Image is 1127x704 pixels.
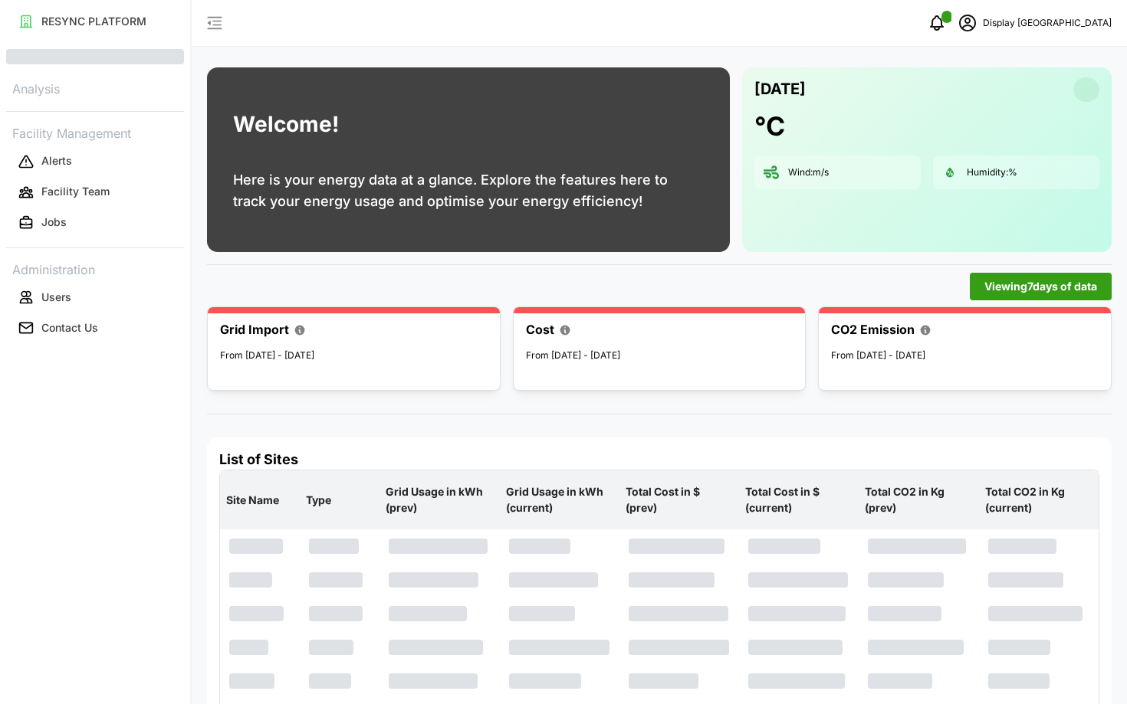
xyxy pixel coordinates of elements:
p: CO2 Emission [831,320,915,339]
p: Cost [526,320,554,339]
button: Viewing7days of data [970,273,1112,300]
button: RESYNC PLATFORM [6,8,184,35]
button: schedule [952,8,983,38]
p: Humidity: % [967,166,1017,179]
p: [DATE] [754,77,806,102]
a: Jobs [6,208,184,238]
p: From [DATE] - [DATE] [220,349,488,363]
p: Users [41,290,71,305]
button: Jobs [6,209,184,237]
button: Contact Us [6,314,184,342]
p: Alerts [41,153,72,169]
h1: Welcome! [233,108,339,141]
p: Total Cost in $ (prev) [623,472,736,528]
p: Grid Import [220,320,289,339]
p: Wind: m/s [788,166,829,179]
p: Analysis [6,77,184,99]
p: Type [303,480,376,520]
p: Contact Us [41,320,98,336]
p: Facility Team [41,184,110,199]
p: From [DATE] - [DATE] [526,349,793,363]
p: Jobs [41,214,67,230]
button: Facility Team [6,178,184,206]
a: Users [6,282,184,313]
p: Grid Usage in kWh (current) [503,472,616,528]
p: Grid Usage in kWh (prev) [383,472,496,528]
button: Users [6,283,184,311]
p: Site Name [223,480,297,520]
a: RESYNC PLATFORM [6,6,184,37]
button: notifications [922,8,952,38]
a: Contact Us [6,313,184,343]
p: Administration [6,257,184,280]
h1: °C [754,110,785,143]
p: From [DATE] - [DATE] [831,349,1099,363]
p: Display [GEOGRAPHIC_DATA] [983,16,1112,31]
p: Total CO2 in Kg (current) [982,472,1096,528]
h4: List of Sites [219,450,1099,470]
span: Viewing 7 days of data [984,273,1097,300]
p: Facility Management [6,121,184,143]
p: Total Cost in $ (current) [742,472,856,528]
p: Here is your energy data at a glance. Explore the features here to track your energy usage and op... [233,169,704,212]
a: Facility Team [6,177,184,208]
p: Total CO2 in Kg (prev) [862,472,975,528]
p: RESYNC PLATFORM [41,14,146,29]
button: Alerts [6,148,184,175]
a: Alerts [6,146,184,177]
